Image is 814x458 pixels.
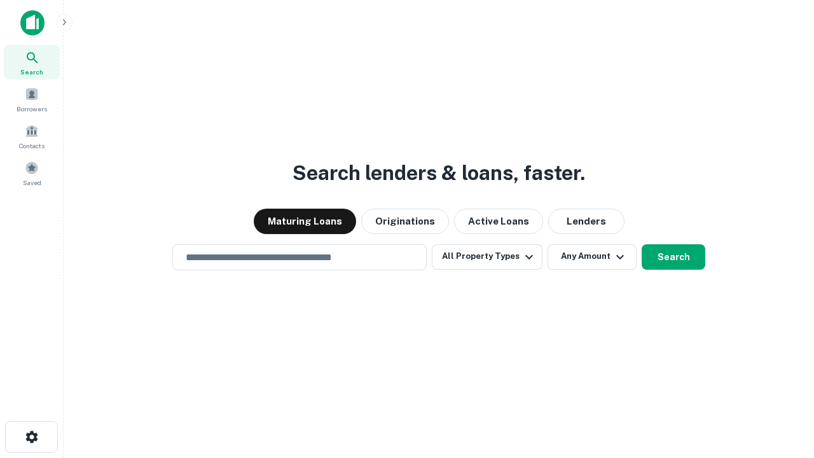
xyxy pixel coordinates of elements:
[20,10,45,36] img: capitalize-icon.png
[4,82,60,116] a: Borrowers
[293,158,585,188] h3: Search lenders & loans, faster.
[4,119,60,153] a: Contacts
[20,67,43,77] span: Search
[548,244,637,270] button: Any Amount
[4,156,60,190] a: Saved
[548,209,624,234] button: Lenders
[642,244,705,270] button: Search
[361,209,449,234] button: Originations
[19,141,45,151] span: Contacts
[454,209,543,234] button: Active Loans
[23,177,41,188] span: Saved
[4,45,60,80] a: Search
[750,356,814,417] iframe: Chat Widget
[17,104,47,114] span: Borrowers
[432,244,542,270] button: All Property Types
[254,209,356,234] button: Maturing Loans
